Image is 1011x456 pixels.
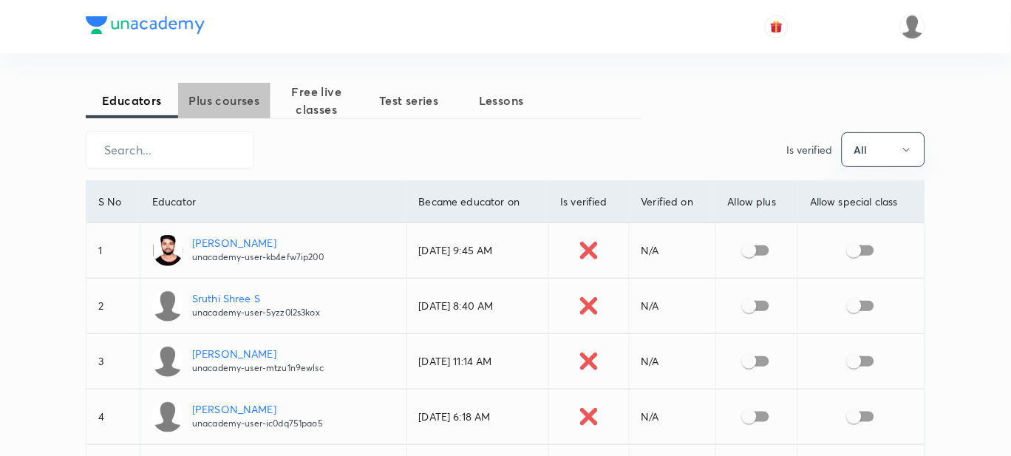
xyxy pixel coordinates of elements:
td: 4 [86,389,140,445]
th: Is verified [548,181,629,223]
td: N/A [629,334,715,389]
p: [PERSON_NAME] [192,401,323,417]
td: N/A [629,389,715,445]
td: 2 [86,279,140,334]
td: [DATE] 11:14 AM [406,334,548,389]
p: unacademy-user-mtzu1n9ewlsc [192,361,324,375]
p: unacademy-user-ic0dq751pao5 [192,417,323,430]
th: Verified on [629,181,715,223]
p: unacademy-user-kb4efw7ip200 [192,251,324,264]
td: [DATE] 6:18 AM [406,389,548,445]
th: Educator [140,181,406,223]
span: Lessons [455,92,548,109]
button: avatar [765,15,789,38]
button: All [842,132,925,167]
p: Is verified [787,142,833,157]
th: S No [86,181,140,223]
a: [PERSON_NAME]unacademy-user-ic0dq751pao5 [152,401,395,432]
span: Test series [363,92,455,109]
a: Company Logo [86,16,205,38]
p: Sruthi Shree S [192,290,320,306]
td: N/A [629,223,715,279]
span: Educators [86,92,178,109]
th: Allow plus [715,181,797,223]
span: Free live classes [270,83,363,118]
td: 1 [86,223,140,279]
p: [PERSON_NAME] [192,346,324,361]
td: [DATE] 9:45 AM [406,223,548,279]
td: N/A [629,279,715,334]
td: 3 [86,334,140,389]
td: [DATE] 8:40 AM [406,279,548,334]
a: Sruthi Shree Sunacademy-user-5yzz0l2s3kox [152,290,395,321]
p: [PERSON_NAME] [192,235,324,251]
input: Search... [86,131,253,169]
p: unacademy-user-5yzz0l2s3kox [192,306,320,319]
a: [PERSON_NAME]unacademy-user-mtzu1n9ewlsc [152,346,395,377]
img: avatar [770,20,783,33]
th: Allow special class [798,181,925,223]
a: [PERSON_NAME]unacademy-user-kb4efw7ip200 [152,235,395,266]
th: Became educator on [406,181,548,223]
img: Aamir Yousuf [900,14,925,39]
img: Company Logo [86,16,205,34]
span: Plus courses [178,92,270,109]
